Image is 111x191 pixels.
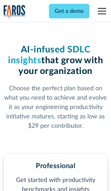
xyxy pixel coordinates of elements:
[3,84,108,131] p: Choose the perfect plan based on what you need to achieve and evolve it as your engineering produ...
[3,5,26,19] a: home
[94,3,108,19] div: menu
[3,5,26,19] img: Logo of the analytics and reporting company Faros.
[49,4,89,18] a: Get a demo
[36,162,75,170] h2: Professional
[8,45,90,65] span: AI-infused SDLC insights
[3,44,108,77] h1: that grow with your organization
